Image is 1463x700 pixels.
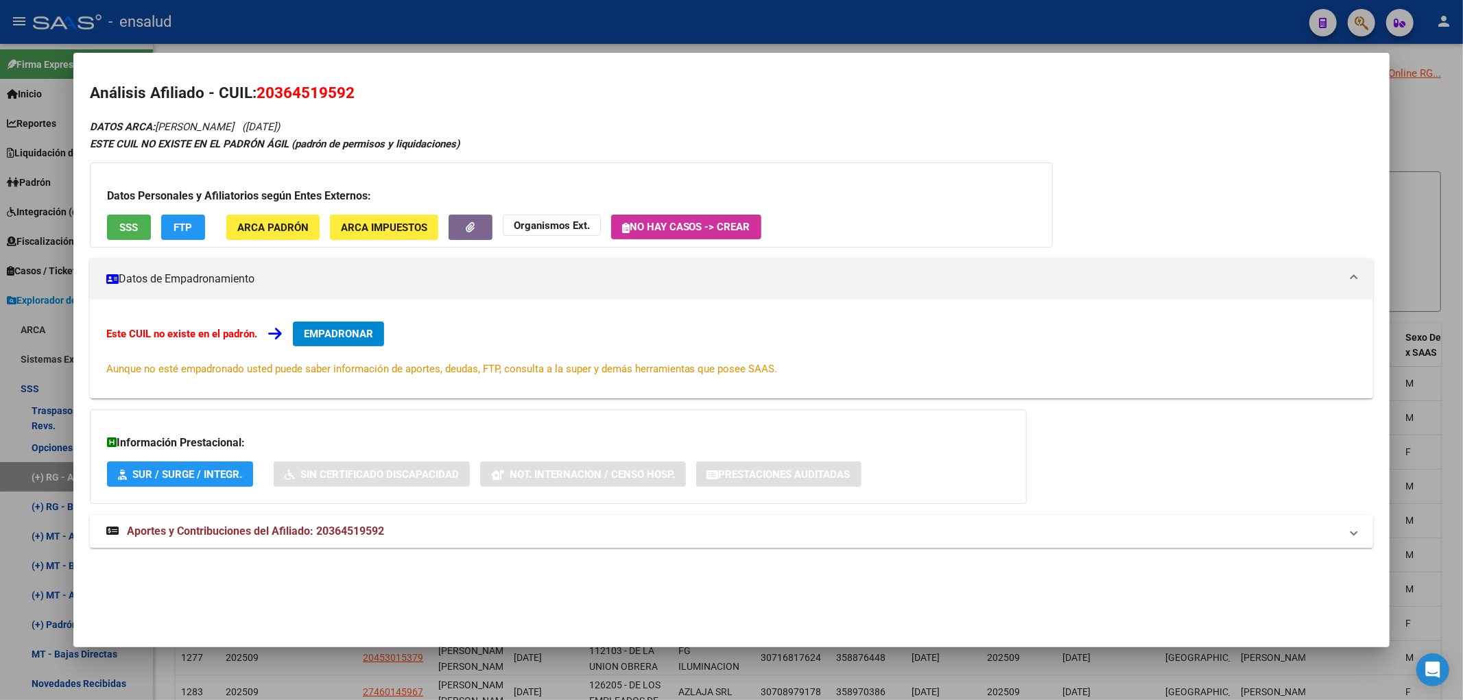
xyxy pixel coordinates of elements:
button: Sin Certificado Discapacidad [274,461,470,487]
span: ([DATE]) [242,121,280,133]
div: Datos de Empadronamiento [90,300,1374,398]
mat-expansion-panel-header: Datos de Empadronamiento [90,258,1374,300]
mat-expansion-panel-header: Aportes y Contribuciones del Afiliado: 20364519592 [90,515,1374,548]
button: Not. Internacion / Censo Hosp. [480,461,686,487]
mat-panel-title: Datos de Empadronamiento [106,271,1341,287]
span: SSS [119,221,138,234]
button: Prestaciones Auditadas [696,461,861,487]
button: SUR / SURGE / INTEGR. [107,461,253,487]
h2: Análisis Afiliado - CUIL: [90,82,1374,105]
button: Organismos Ext. [503,215,601,236]
button: SSS [107,215,151,240]
strong: Organismos Ext. [514,219,590,232]
span: No hay casos -> Crear [622,221,750,233]
span: EMPADRONAR [304,328,373,340]
strong: Este CUIL no existe en el padrón. [106,328,257,340]
span: [PERSON_NAME] [90,121,234,133]
button: EMPADRONAR [293,322,384,346]
span: Aportes y Contribuciones del Afiliado: 20364519592 [127,524,384,538]
strong: DATOS ARCA: [90,121,155,133]
button: No hay casos -> Crear [611,215,761,239]
h3: Información Prestacional: [107,435,1010,451]
strong: ESTE CUIL NO EXISTE EN EL PADRÓN ÁGIL (padrón de permisos y liquidaciones) [90,138,460,150]
span: ARCA Impuestos [341,221,427,234]
span: SUR / SURGE / INTEGR. [132,468,242,481]
button: ARCA Impuestos [330,215,438,240]
button: ARCA Padrón [226,215,320,240]
span: Prestaciones Auditadas [719,468,851,481]
span: Aunque no esté empadronado usted puede saber información de aportes, deudas, FTP, consulta a la s... [106,363,778,375]
span: 20364519592 [257,84,355,101]
span: FTP [174,221,192,234]
h3: Datos Personales y Afiliatorios según Entes Externos: [107,188,1036,204]
button: FTP [161,215,205,240]
span: ARCA Padrón [237,221,309,234]
span: Not. Internacion / Censo Hosp. [510,468,675,481]
span: Sin Certificado Discapacidad [300,468,459,481]
div: Open Intercom Messenger [1416,653,1449,686]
